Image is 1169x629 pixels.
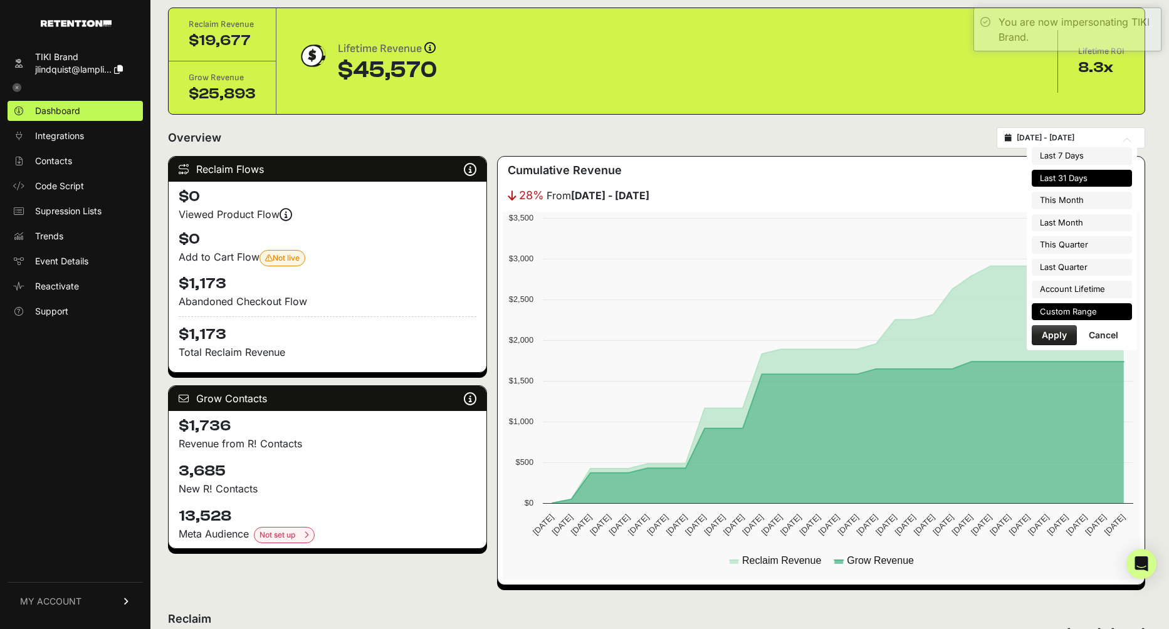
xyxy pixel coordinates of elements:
span: Integrations [35,130,84,142]
text: [DATE] [703,512,727,537]
text: [DATE] [797,512,822,537]
button: Cancel [1079,325,1128,345]
text: [DATE] [1026,512,1051,537]
a: MY ACCOUNT [8,582,143,620]
li: This Quarter [1032,236,1132,254]
span: From [547,188,649,203]
span: Support [35,305,68,318]
h4: $1,173 [179,316,476,345]
text: $2,500 [509,294,533,304]
text: [DATE] [740,512,765,537]
strong: [DATE] - [DATE] [571,189,649,202]
img: Retention.com [41,20,112,27]
text: [DATE] [778,512,803,537]
h2: Reclaim [168,610,467,628]
text: $2,000 [509,335,533,345]
text: Grow Revenue [847,555,914,566]
div: $45,570 [338,58,437,83]
div: Open Intercom Messenger [1126,549,1156,579]
li: This Month [1032,192,1132,209]
text: [DATE] [721,512,746,537]
div: Abandoned Checkout Flow [179,294,476,309]
span: 28% [519,187,544,204]
text: [DATE] [1064,512,1089,537]
img: dollar-coin-05c43ed7efb7bc0c12610022525b4bbbb207c7efeef5aecc26f025e68dcafac9.png [296,40,328,71]
h4: $1,736 [179,416,476,436]
a: Supression Lists [8,201,143,221]
text: [DATE] [664,512,689,537]
text: [DATE] [569,512,594,537]
li: Custom Range [1032,303,1132,321]
text: [DATE] [1083,512,1108,537]
h4: 3,685 [179,461,476,481]
div: Reclaim Revenue [189,18,256,31]
span: Not live [265,253,300,263]
text: [DATE] [588,512,612,537]
div: TIKI Brand [35,51,123,63]
a: Trends [8,226,143,246]
text: [DATE] [760,512,784,537]
text: [DATE] [550,512,574,537]
text: $3,500 [509,213,533,222]
li: Last Month [1032,214,1132,232]
span: Dashboard [35,105,80,117]
li: Last Quarter [1032,259,1132,276]
button: Apply [1032,325,1077,345]
text: $500 [516,457,533,467]
text: [DATE] [988,512,1012,537]
div: Meta Audience [179,526,476,543]
a: TIKI Brand jlindquist@lampli... [8,47,143,80]
a: Support [8,301,143,321]
text: [DATE] [1007,512,1032,537]
span: jlindquist@lampli... [35,64,112,75]
text: [DATE] [645,512,669,537]
text: [DATE] [607,512,632,537]
div: You are now impersonating TIKI Brand. [999,14,1155,44]
p: Total Reclaim Revenue [179,345,476,360]
span: Event Details [35,255,88,268]
text: [DATE] [950,512,975,537]
span: Supression Lists [35,205,102,217]
text: [DATE] [836,512,860,537]
li: Account Lifetime [1032,281,1132,298]
h4: $1,173 [179,274,476,294]
text: $3,000 [509,254,533,263]
h4: $0 [179,229,476,249]
h4: 13,528 [179,506,476,526]
span: MY ACCOUNT [20,595,81,608]
div: Grow Contacts [169,386,486,411]
text: $0 [525,498,533,507]
a: Integrations [8,126,143,146]
div: $25,893 [189,84,256,104]
text: [DATE] [626,512,651,537]
text: [DATE] [855,512,879,537]
text: $1,500 [509,376,533,385]
div: Viewed Product Flow [179,207,476,222]
p: New R! Contacts [179,481,476,496]
span: Contacts [35,155,72,167]
text: Reclaim Revenue [742,555,821,566]
span: Reactivate [35,280,79,293]
text: [DATE] [969,512,993,537]
text: [DATE] [531,512,555,537]
text: [DATE] [1103,512,1127,537]
h4: $0 [179,187,476,207]
span: Code Script [35,180,84,192]
a: Dashboard [8,101,143,121]
div: Lifetime Revenue [338,40,437,58]
text: [DATE] [893,512,917,537]
div: $19,677 [189,31,256,51]
text: [DATE] [931,512,955,537]
li: Last 31 Days [1032,170,1132,187]
text: [DATE] [874,512,898,537]
text: [DATE] [817,512,841,537]
li: Last 7 Days [1032,147,1132,165]
a: Code Script [8,176,143,196]
i: Events are firing, and revenue is coming soon! Reclaim revenue is updated nightly. [280,214,292,215]
text: [DATE] [912,512,936,537]
div: Grow Revenue [189,71,256,84]
a: Reactivate [8,276,143,296]
text: [DATE] [683,512,708,537]
text: [DATE] [1045,512,1069,537]
a: Event Details [8,251,143,271]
